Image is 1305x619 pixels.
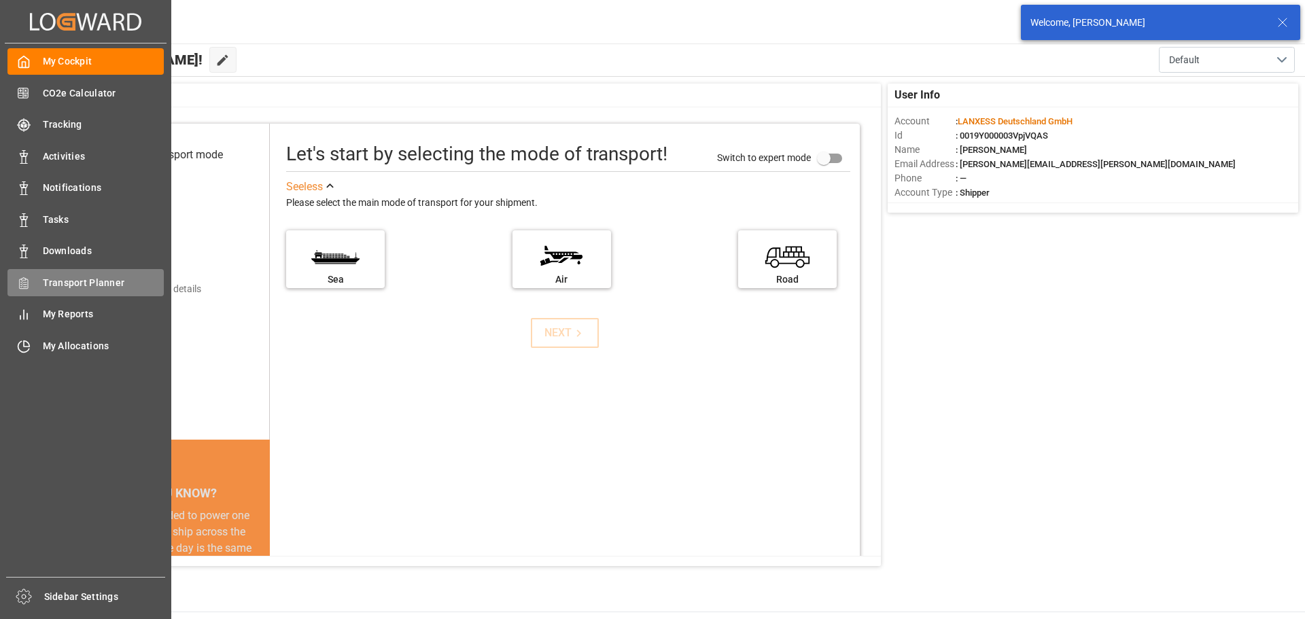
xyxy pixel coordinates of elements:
[43,118,164,132] span: Tracking
[745,272,830,287] div: Road
[90,508,254,605] div: The energy needed to power one large container ship across the ocean in a single day is the same ...
[293,272,378,287] div: Sea
[958,116,1073,126] span: LANXESS Deutschland GmbH
[544,325,586,341] div: NEXT
[894,157,956,171] span: Email Address
[43,54,164,69] span: My Cockpit
[7,48,164,75] a: My Cockpit
[894,143,956,157] span: Name
[73,479,270,508] div: DID YOU KNOW?
[7,269,164,296] a: Transport Planner
[286,179,323,195] div: See less
[7,238,164,264] a: Downloads
[43,86,164,101] span: CO2e Calculator
[956,130,1048,141] span: : 0019Y000003VpjVQAS
[43,307,164,321] span: My Reports
[1169,53,1200,67] span: Default
[43,213,164,227] span: Tasks
[1030,16,1264,30] div: Welcome, [PERSON_NAME]
[43,276,164,290] span: Transport Planner
[44,590,166,604] span: Sidebar Settings
[894,185,956,200] span: Account Type
[286,195,850,211] div: Please select the main mode of transport for your shipment.
[56,47,203,73] span: Hello [PERSON_NAME]!
[1159,47,1295,73] button: open menu
[531,318,599,348] button: NEXT
[956,173,967,183] span: : —
[43,339,164,353] span: My Allocations
[956,116,1073,126] span: :
[519,272,604,287] div: Air
[7,175,164,201] a: Notifications
[894,171,956,185] span: Phone
[894,114,956,128] span: Account
[894,87,940,103] span: User Info
[7,206,164,232] a: Tasks
[717,152,811,162] span: Switch to expert mode
[7,79,164,106] a: CO2e Calculator
[7,332,164,359] a: My Allocations
[956,188,990,198] span: : Shipper
[7,111,164,138] a: Tracking
[286,140,667,169] div: Let's start by selecting the mode of transport!
[43,181,164,195] span: Notifications
[956,159,1236,169] span: : [PERSON_NAME][EMAIL_ADDRESS][PERSON_NAME][DOMAIN_NAME]
[43,244,164,258] span: Downloads
[894,128,956,143] span: Id
[956,145,1027,155] span: : [PERSON_NAME]
[43,149,164,164] span: Activities
[7,301,164,328] a: My Reports
[7,143,164,169] a: Activities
